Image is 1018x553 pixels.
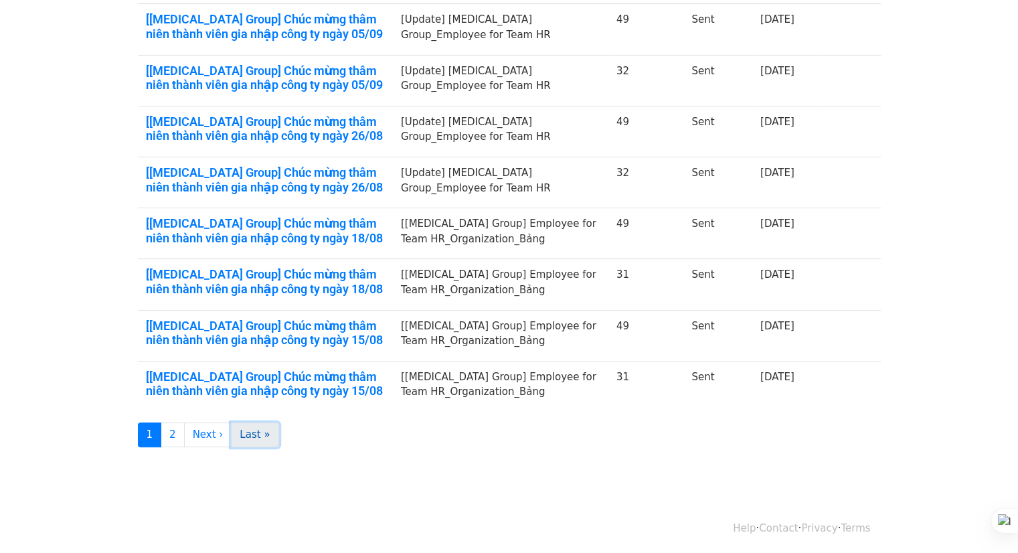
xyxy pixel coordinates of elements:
[393,361,608,412] td: [[MEDICAL_DATA] Group] Employee for Team HR_Organization_Bảng
[608,106,684,157] td: 49
[683,310,752,361] td: Sent
[146,267,385,296] a: [[MEDICAL_DATA] Group] Chúc mừng thâm niên thành viên gia nhập công ty ngày 18/08
[393,106,608,157] td: [Update] [MEDICAL_DATA] Group_Employee for Team HR
[231,422,278,447] a: Last »
[146,165,385,194] a: [[MEDICAL_DATA] Group] Chúc mừng thâm niên thành viên gia nhập công ty ngày 26/08
[760,218,794,230] a: [DATE]
[683,259,752,310] td: Sent
[146,319,385,347] a: [[MEDICAL_DATA] Group] Chúc mừng thâm niên thành viên gia nhập công ty ngày 15/08
[161,422,185,447] a: 2
[393,208,608,259] td: [[MEDICAL_DATA] Group] Employee for Team HR_Organization_Bảng
[683,361,752,412] td: Sent
[608,4,684,55] td: 49
[393,259,608,310] td: [[MEDICAL_DATA] Group] Employee for Team HR_Organization_Bảng
[951,489,1018,553] iframe: Chat Widget
[683,106,752,157] td: Sent
[393,157,608,208] td: [Update] [MEDICAL_DATA] Group_Employee for Team HR
[733,522,756,534] a: Help
[393,55,608,106] td: [Update] [MEDICAL_DATA] Group_Employee for Team HR
[393,4,608,55] td: [Update] [MEDICAL_DATA] Group_Employee for Team HR
[146,64,385,92] a: [[MEDICAL_DATA] Group] Chúc mừng thâm niên thành viên gia nhập công ty ngày 05/09
[683,157,752,208] td: Sent
[760,13,794,25] a: [DATE]
[608,157,684,208] td: 32
[138,422,162,447] a: 1
[146,12,385,41] a: [[MEDICAL_DATA] Group] Chúc mừng thâm niên thành viên gia nhập công ty ngày 05/09
[608,259,684,310] td: 31
[608,310,684,361] td: 49
[760,65,794,77] a: [DATE]
[608,55,684,106] td: 32
[393,310,608,361] td: [[MEDICAL_DATA] Group] Employee for Team HR_Organization_Bảng
[608,361,684,412] td: 31
[683,55,752,106] td: Sent
[760,116,794,128] a: [DATE]
[146,370,385,398] a: [[MEDICAL_DATA] Group] Chúc mừng thâm niên thành viên gia nhập công ty ngày 15/08
[760,371,794,383] a: [DATE]
[760,167,794,179] a: [DATE]
[184,422,232,447] a: Next ›
[683,208,752,259] td: Sent
[760,320,794,332] a: [DATE]
[608,208,684,259] td: 49
[760,268,794,281] a: [DATE]
[801,522,837,534] a: Privacy
[146,216,385,245] a: [[MEDICAL_DATA] Group] Chúc mừng thâm niên thành viên gia nhập công ty ngày 18/08
[759,522,798,534] a: Contact
[683,4,752,55] td: Sent
[841,522,870,534] a: Terms
[146,114,385,143] a: [[MEDICAL_DATA] Group] Chúc mừng thâm niên thành viên gia nhập công ty ngày 26/08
